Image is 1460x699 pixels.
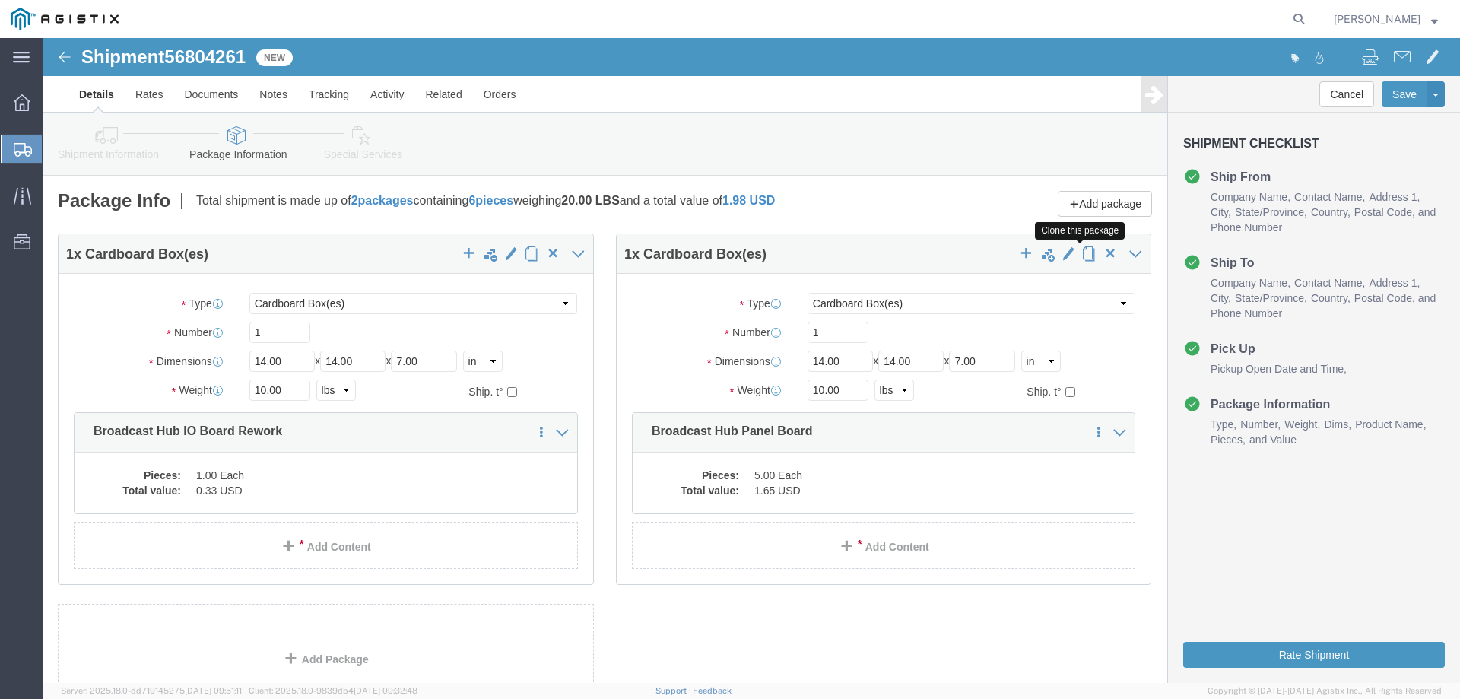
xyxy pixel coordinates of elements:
[354,686,417,695] span: [DATE] 09:32:48
[1208,685,1442,697] span: Copyright © [DATE]-[DATE] Agistix Inc., All Rights Reserved
[61,686,242,695] span: Server: 2025.18.0-dd719145275
[43,38,1460,683] iframe: FS Legacy Container
[11,8,119,30] img: logo
[655,686,693,695] a: Support
[249,686,417,695] span: Client: 2025.18.0-9839db4
[1334,11,1420,27] span: Billy Lo
[1333,10,1439,28] button: [PERSON_NAME]
[693,686,732,695] a: Feedback
[185,686,242,695] span: [DATE] 09:51:11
